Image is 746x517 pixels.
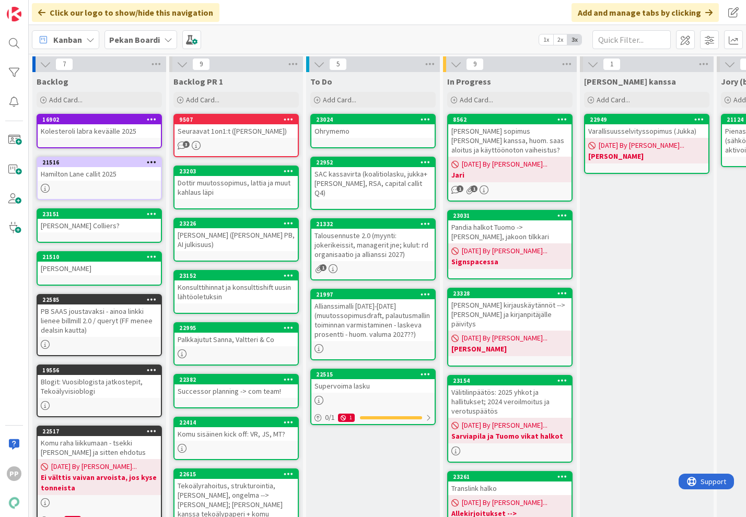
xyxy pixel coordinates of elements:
[447,76,491,87] span: In Progress
[38,252,161,275] div: 21510[PERSON_NAME]
[179,168,298,175] div: 23203
[173,114,299,157] a: 9507Seuraavat 1on1:t ([PERSON_NAME])
[311,229,435,261] div: Talousennuste 2.0 (myynti: jokerikeissit, managerit jne; kulut: rd organisaatio ja allianssi 2027)
[599,140,684,151] span: [DATE] By [PERSON_NAME]...
[173,166,299,209] a: 23203Dottir muutossopimus, lattia ja muut kahlaus läpi
[603,58,621,70] span: 1
[42,296,161,303] div: 22585
[462,333,547,344] span: [DATE] By [PERSON_NAME]...
[42,253,161,261] div: 21510
[453,377,572,384] div: 23154
[174,418,298,441] div: 22414Komu sisäinen kick off: VR, JS, MT?
[597,95,630,104] span: Add Card...
[174,271,298,303] div: 23152Konsulttihinnat ja konsulttishift uusin lähtöoletuksin
[7,7,21,21] img: Visit kanbanzone.com
[174,115,298,124] div: 9507
[466,58,484,70] span: 9
[311,124,435,138] div: Ohrymemo
[448,385,572,418] div: Välitilinpäätös: 2025 yhkot ja hallitukset; 2024 veroilmoitus ja verotuspäätös
[174,333,298,346] div: Palkkajutut Sanna, Valtteri & Co
[316,220,435,228] div: 21332
[179,471,298,478] div: 22615
[338,414,355,422] div: 1
[174,115,298,138] div: 9507Seuraavat 1on1:t ([PERSON_NAME])
[173,218,299,262] a: 23226[PERSON_NAME] ([PERSON_NAME] PB, AI julkisuus)
[462,245,547,256] span: [DATE] By [PERSON_NAME]...
[320,264,327,271] span: 1
[310,369,436,425] a: 22515Supervoima lasku0/11
[311,290,435,341] div: 21997Allianssimalli [DATE]-[DATE] (muutossopimusdraft, palautusmallin toiminnan varmistaminen - l...
[38,375,161,398] div: Blogit: Vuosiblogista jatkostepit, Tekoälyvisioblogi
[585,124,708,138] div: Varallisuusselvityssopimus (Jukka)
[186,95,219,104] span: Add Card...
[174,124,298,138] div: Seuraavat 1on1:t ([PERSON_NAME])
[453,212,572,219] div: 23031
[447,114,573,202] a: 8562[PERSON_NAME] sopimus [PERSON_NAME] kanssa, huom. saas aloitus ja käyttöönoton vaiheistus?[DA...
[310,114,436,148] a: 23024Ohrymemo
[448,124,572,157] div: [PERSON_NAME] sopimus [PERSON_NAME] kanssa, huom. saas aloitus ja käyttöönoton vaiheistus?
[173,270,299,314] a: 23152Konsulttihinnat ja konsulttishift uusin lähtöoletuksin
[311,158,435,167] div: 22952
[585,115,708,124] div: 22949
[311,299,435,341] div: Allianssimalli [DATE]-[DATE] (muutossopimusdraft, palautusmallin toiminnan varmistaminen - laskev...
[448,298,572,331] div: [PERSON_NAME] kirjauskäytännöt --> [PERSON_NAME] ja kirjanpitäjälle päivitys
[174,375,298,398] div: 22382Successor planning -> com team!
[7,466,21,481] div: PP
[471,185,477,192] span: 1
[174,271,298,280] div: 23152
[174,280,298,303] div: Konsulttihinnat ja konsulttishift uusin lähtöoletuksin
[37,114,162,148] a: 16902Kolesteroli labra keväälle 2025
[310,218,436,280] a: 21332Talousennuste 2.0 (myynti: jokerikeissit, managerit jne; kulut: rd organisaatio ja allianssi...
[311,290,435,299] div: 21997
[174,469,298,479] div: 22615
[38,304,161,337] div: PB SAAS joustavaksi - ainoa linkki lienee billmill 2.0 / queryt (FF menee dealsin kautta)
[584,76,676,87] span: Jukan kanssa
[53,33,82,46] span: Kanban
[173,322,299,366] a: 22995Palkkajutut Sanna, Valtteri & Co
[448,115,572,157] div: 8562[PERSON_NAME] sopimus [PERSON_NAME] kanssa, huom. saas aloitus ja käyttöönoton vaiheistus?
[448,211,572,243] div: 23031Pandia halkot Tuomo -> [PERSON_NAME], jakoon tilkkari
[37,76,68,87] span: Backlog
[588,151,705,161] b: [PERSON_NAME]
[447,288,573,367] a: 23328[PERSON_NAME] kirjauskäytännöt --> [PERSON_NAME] ja kirjanpitäjälle päivitys[DATE] By [PERSO...
[32,3,219,22] div: Click our logo to show/hide this navigation
[38,366,161,398] div: 19556Blogit: Vuosiblogista jatkostepit, Tekoälyvisioblogi
[37,365,162,417] a: 19556Blogit: Vuosiblogista jatkostepit, Tekoälyvisioblogi
[447,210,573,279] a: 23031Pandia halkot Tuomo -> [PERSON_NAME], jakoon tilkkari[DATE] By [PERSON_NAME]...Signspacessa
[316,116,435,123] div: 23024
[38,427,161,436] div: 22517
[448,481,572,495] div: Translink halko
[179,220,298,227] div: 23226
[462,420,547,431] span: [DATE] By [PERSON_NAME]...
[174,228,298,251] div: [PERSON_NAME] ([PERSON_NAME] PB, AI julkisuus)
[38,262,161,275] div: [PERSON_NAME]
[462,159,547,170] span: [DATE] By [PERSON_NAME]...
[448,211,572,220] div: 23031
[192,58,210,70] span: 9
[38,252,161,262] div: 21510
[179,376,298,383] div: 22382
[539,34,553,45] span: 1x
[42,116,161,123] div: 16902
[584,114,709,174] a: 22949Varallisuusselvityssopimus (Jukka)[DATE] By [PERSON_NAME]...[PERSON_NAME]
[174,323,298,346] div: 22995Palkkajutut Sanna, Valtteri & Co
[311,411,435,424] div: 0/11
[174,176,298,199] div: Dottir muutossopimus, lattia ja muut kahlaus läpi
[447,375,573,463] a: 23154Välitilinpäätös: 2025 yhkot ja hallitukset; 2024 veroilmoitus ja verotuspäätös[DATE] By [PER...
[448,376,572,418] div: 23154Välitilinpäätös: 2025 yhkot ja hallitukset; 2024 veroilmoitus ja verotuspäätös
[451,344,568,354] b: [PERSON_NAME]
[174,167,298,199] div: 23203Dottir muutossopimus, lattia ja muut kahlaus läpi
[38,158,161,167] div: 21516
[311,167,435,199] div: SAC kassavirta (koalitiolasku, jukka+[PERSON_NAME], RSA, capital callit Q4)
[553,34,567,45] span: 2x
[37,208,162,243] a: 23151[PERSON_NAME] Colliers?
[567,34,581,45] span: 3x
[38,209,161,219] div: 23151
[42,159,161,166] div: 21516
[311,115,435,138] div: 23024Ohrymemo
[22,2,48,14] span: Support
[174,167,298,176] div: 23203
[311,379,435,393] div: Supervoima lasku
[590,116,708,123] div: 22949
[448,289,572,331] div: 23328[PERSON_NAME] kirjauskäytännöt --> [PERSON_NAME] ja kirjanpitäjälle päivitys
